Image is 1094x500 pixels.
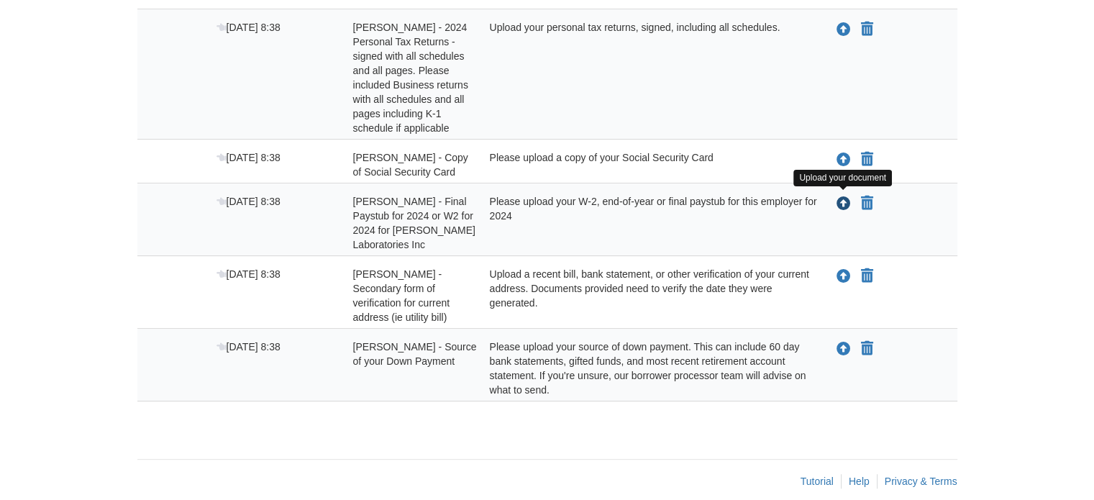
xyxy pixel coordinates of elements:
span: [PERSON_NAME] - Secondary form of verification for current address (ie utility bill) [353,268,450,323]
button: Upload Anna Byrom - 2024 Personal Tax Returns - signed with all schedules and all pages. Please i... [835,20,852,39]
div: Upload your document [793,170,892,186]
div: Please upload a copy of your Social Security Card [479,150,821,179]
span: [PERSON_NAME] - Source of your Down Payment [353,341,477,367]
button: Upload Anna Byrom - Copy of Social Security Card [835,150,852,169]
div: Please upload your source of down payment. This can include 60 day bank statements, gifted funds,... [479,340,821,397]
button: Upload Anna Byrom - Source of your Down Payment [835,340,852,358]
a: Privacy & Terms [885,476,957,487]
span: [DATE] 8:38 [216,268,281,280]
a: Tutorial [801,476,834,487]
button: Declare Anna Byrom - Secondary form of verification for current address (ie utility bill) not app... [860,268,875,285]
button: Declare Anna Byrom - Source of your Down Payment not applicable [860,340,875,358]
span: [DATE] 8:38 [216,22,281,33]
button: Declare Anna Byrom - Final Paystub for 2024 or W2 for 2024 for DonLevy Laboratories Inc not appli... [860,195,875,212]
span: [DATE] 8:38 [216,196,281,207]
span: [PERSON_NAME] - Copy of Social Security Card [353,152,468,178]
div: Please upload your W-2, end-of-year or final paystub for this employer for 2024 [479,194,821,252]
button: Declare Anna Byrom - 2024 Personal Tax Returns - signed with all schedules and all pages. Please ... [860,21,875,38]
div: Upload your personal tax returns, signed, including all schedules. [479,20,821,135]
span: [PERSON_NAME] - Final Paystub for 2024 or W2 for 2024 for [PERSON_NAME] Laboratories Inc [353,196,475,250]
span: [PERSON_NAME] - 2024 Personal Tax Returns - signed with all schedules and all pages. Please inclu... [353,22,468,134]
div: Upload a recent bill, bank statement, or other verification of your current address. Documents pr... [479,267,821,324]
button: Upload Anna Byrom - Final Paystub for 2024 or W2 for 2024 for DonLevy Laboratories Inc [835,194,852,213]
span: [DATE] 8:38 [216,341,281,353]
button: Upload Anna Byrom - Secondary form of verification for current address (ie utility bill) [835,267,852,286]
a: Help [849,476,870,487]
span: [DATE] 8:38 [216,152,281,163]
button: Declare Anna Byrom - Copy of Social Security Card not applicable [860,151,875,168]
